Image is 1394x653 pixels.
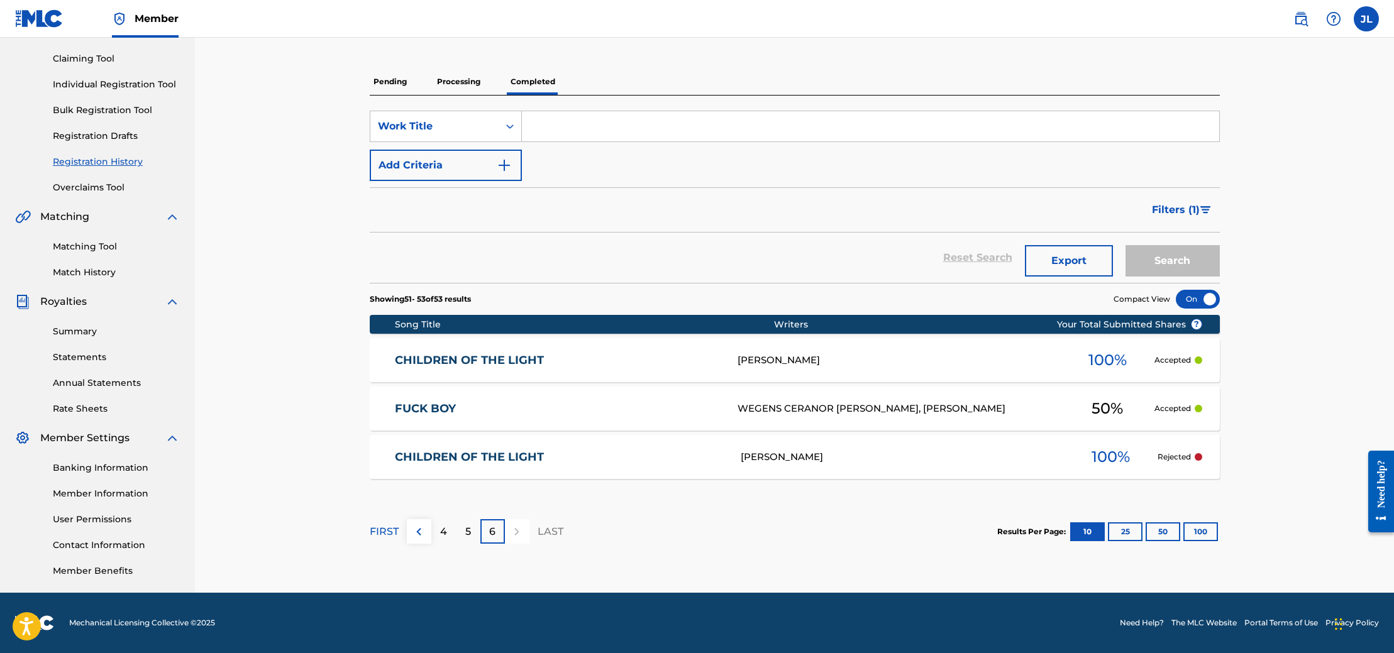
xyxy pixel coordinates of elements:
[997,526,1069,537] p: Results Per Page:
[53,104,180,117] a: Bulk Registration Tool
[1092,446,1130,468] span: 100 %
[165,209,180,224] img: expand
[1057,318,1202,331] span: Your Total Submitted Shares
[465,524,471,539] p: 5
[53,155,180,168] a: Registration History
[1359,441,1394,542] iframe: Resource Center
[53,240,180,253] a: Matching Tool
[53,129,180,143] a: Registration Drafts
[1325,617,1379,628] a: Privacy Policy
[15,9,64,28] img: MLC Logo
[507,69,559,95] p: Completed
[15,209,31,224] img: Matching
[1144,194,1220,226] button: Filters (1)
[53,487,180,500] a: Member Information
[1154,403,1191,414] p: Accepted
[1108,522,1142,541] button: 25
[53,351,180,364] a: Statements
[40,431,130,446] span: Member Settings
[1331,593,1394,653] iframe: Chat Widget
[112,11,127,26] img: Top Rightsholder
[53,325,180,338] a: Summary
[395,402,721,416] a: FUCK BOY
[1158,451,1191,463] p: Rejected
[370,524,399,539] p: FIRST
[738,402,1061,416] div: WEGENS CERANOR [PERSON_NAME], [PERSON_NAME]
[1288,6,1314,31] a: Public Search
[40,294,87,309] span: Royalties
[1326,11,1341,26] img: help
[370,150,522,181] button: Add Criteria
[741,450,1064,464] div: [PERSON_NAME]
[69,617,215,628] span: Mechanical Licensing Collective © 2025
[165,431,180,446] img: expand
[1171,617,1237,628] a: The MLC Website
[378,119,491,134] div: Work Title
[1152,202,1200,217] span: Filters ( 1 )
[395,450,724,464] a: CHILDREN OF THE LIGHT
[1293,11,1308,26] img: search
[1192,319,1202,329] span: ?
[1070,522,1105,541] button: 10
[53,513,180,526] a: User Permissions
[135,11,179,26] span: Member
[370,111,1220,283] form: Search Form
[370,294,471,305] p: Showing 51 - 53 of 53 results
[1154,354,1191,366] p: Accepted
[497,158,512,173] img: 9d2ae6d4665cec9f34b9.svg
[1200,206,1211,214] img: filter
[53,402,180,415] a: Rate Sheets
[53,461,180,475] a: Banking Information
[53,52,180,65] a: Claiming Tool
[489,524,495,539] p: 6
[1120,617,1164,628] a: Need Help?
[53,539,180,552] a: Contact Information
[538,524,563,539] p: LAST
[440,524,447,539] p: 4
[53,564,180,578] a: Member Benefits
[15,294,30,309] img: Royalties
[165,294,180,309] img: expand
[1088,349,1127,371] span: 100 %
[53,376,180,390] a: Annual Statements
[1146,522,1180,541] button: 50
[15,431,30,446] img: Member Settings
[15,615,54,630] img: logo
[774,318,1097,331] div: Writers
[395,318,774,331] div: Song Title
[1321,6,1346,31] div: Help
[411,524,426,539] img: left
[433,69,484,95] p: Processing
[395,353,721,368] a: CHILDREN OF THE LIGHT
[1114,294,1170,305] span: Compact View
[53,78,180,91] a: Individual Registration Tool
[1092,397,1123,420] span: 50 %
[1335,605,1342,643] div: Drag
[1025,245,1113,277] button: Export
[53,266,180,279] a: Match History
[1244,617,1318,628] a: Portal Terms of Use
[40,209,89,224] span: Matching
[1183,522,1218,541] button: 100
[738,353,1061,368] div: [PERSON_NAME]
[1354,6,1379,31] div: User Menu
[370,69,411,95] p: Pending
[53,181,180,194] a: Overclaims Tool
